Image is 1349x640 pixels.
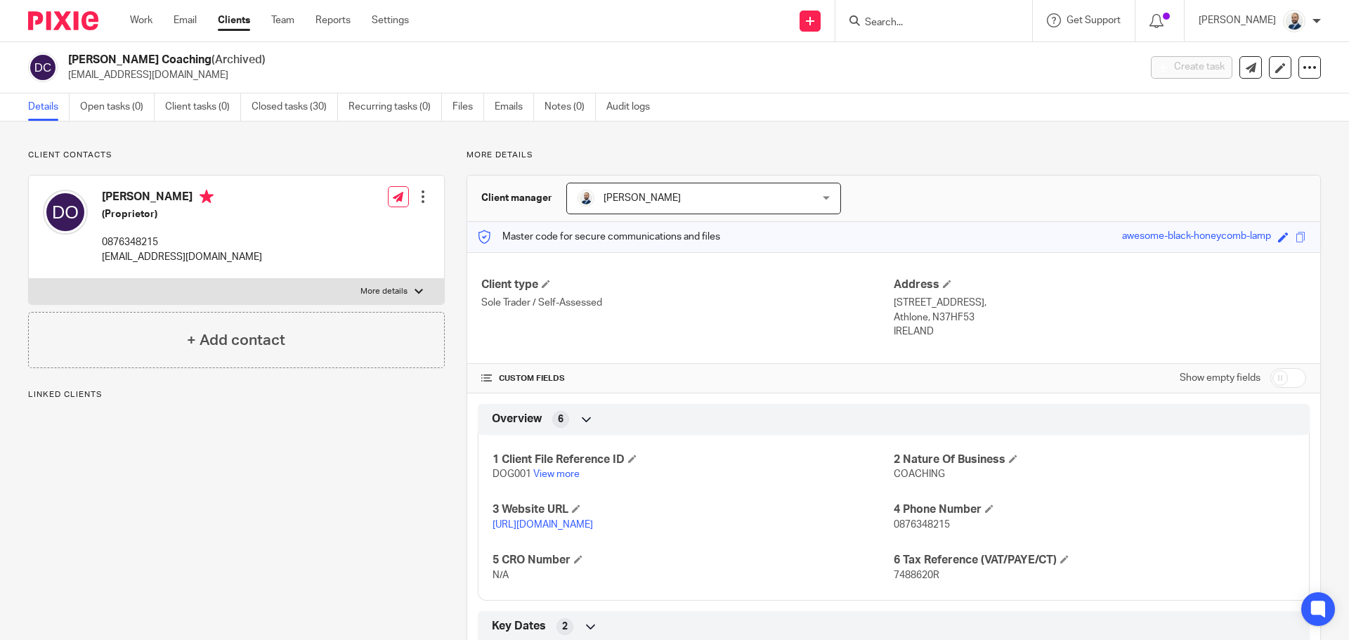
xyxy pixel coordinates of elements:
[606,93,660,121] a: Audit logs
[478,230,720,244] p: Master code for secure communications and files
[1199,13,1276,27] p: [PERSON_NAME]
[481,373,894,384] h4: CUSTOM FIELDS
[894,520,950,530] span: 0876348215
[102,207,262,221] h5: (Proprietor)
[1151,56,1232,79] button: Create task
[493,452,894,467] h4: 1 Client File Reference ID
[545,93,596,121] a: Notes (0)
[894,311,1306,325] p: Athlone, N37HF53
[68,68,1130,82] p: [EMAIL_ADDRESS][DOMAIN_NAME]
[252,93,338,121] a: Closed tasks (30)
[493,553,894,568] h4: 5 CRO Number
[28,53,58,82] img: svg%3E
[467,150,1321,161] p: More details
[28,389,445,400] p: Linked clients
[28,93,70,121] a: Details
[894,325,1306,339] p: IRELAND
[492,412,542,426] span: Overview
[28,11,98,30] img: Pixie
[481,277,894,292] h4: Client type
[80,93,155,121] a: Open tasks (0)
[315,13,351,27] a: Reports
[102,235,262,249] p: 0876348215
[1122,229,1271,245] div: awesome-black-honeycomb-lamp
[894,277,1306,292] h4: Address
[1067,15,1121,25] span: Get Support
[493,469,531,479] span: DOG001
[894,570,939,580] span: 7488620R
[218,13,250,27] a: Clients
[495,93,534,121] a: Emails
[372,13,409,27] a: Settings
[102,190,262,207] h4: [PERSON_NAME]
[894,452,1295,467] h4: 2 Nature Of Business
[130,13,152,27] a: Work
[211,54,266,65] span: (Archived)
[43,190,88,235] img: svg%3E
[28,150,445,161] p: Client contacts
[493,502,894,517] h4: 3 Website URL
[200,190,214,204] i: Primary
[562,620,568,634] span: 2
[604,193,681,203] span: [PERSON_NAME]
[493,520,593,530] a: [URL][DOMAIN_NAME]
[864,17,990,30] input: Search
[578,190,594,207] img: Mark%20LI%20profiler.png
[894,469,945,479] span: COACHING
[481,296,894,310] p: Sole Trader / Self-Assessed
[894,553,1295,568] h4: 6 Tax Reference (VAT/PAYE/CT)
[533,469,580,479] a: View more
[102,250,262,264] p: [EMAIL_ADDRESS][DOMAIN_NAME]
[1180,371,1260,385] label: Show empty fields
[558,412,563,426] span: 6
[452,93,484,121] a: Files
[360,286,408,297] p: More details
[174,13,197,27] a: Email
[187,329,285,351] h4: + Add contact
[68,53,918,67] h2: [PERSON_NAME] Coaching
[271,13,294,27] a: Team
[481,191,552,205] h3: Client manager
[492,619,546,634] span: Key Dates
[493,570,509,580] span: N/A
[894,502,1295,517] h4: 4 Phone Number
[165,93,241,121] a: Client tasks (0)
[1283,10,1305,32] img: Mark%20LI%20profiler.png
[894,296,1306,310] p: [STREET_ADDRESS],
[348,93,442,121] a: Recurring tasks (0)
